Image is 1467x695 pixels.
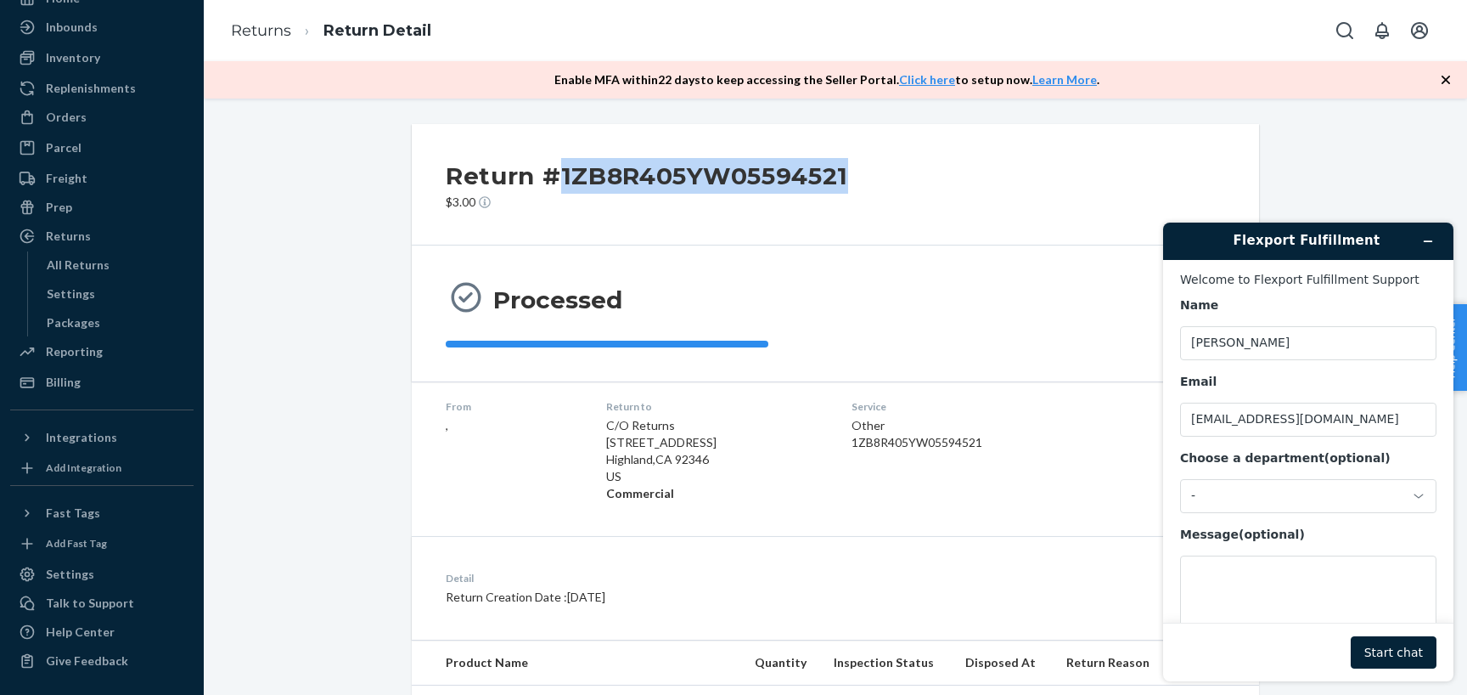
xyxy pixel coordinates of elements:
a: Inventory [10,44,194,71]
p: Return Creation Date : [DATE] [446,589,915,606]
a: Add Fast Tag [10,534,194,554]
div: Inbounds [46,19,98,36]
a: Parcel [10,134,194,161]
dt: Service [852,399,1090,414]
div: Orders [46,109,87,126]
span: Other [852,418,885,432]
a: Prep [10,194,194,221]
th: Disposed At [952,641,1053,686]
div: Settings [46,566,94,583]
button: Open notifications [1365,14,1399,48]
a: Orders [10,104,194,131]
div: 1ZB8R405YW05594521 [852,434,1090,451]
div: Prep [46,199,72,216]
div: Add Fast Tag [46,536,107,551]
p: [STREET_ADDRESS] [606,434,824,451]
a: Add Integration [10,458,194,478]
dt: Return to [606,399,824,414]
div: Help Center [46,624,115,641]
a: Returns [231,21,291,40]
strong: Commercial [606,486,674,500]
span: Chat [40,12,75,27]
div: Integrations [46,429,117,446]
a: Returns [10,223,194,250]
a: Reporting [10,338,194,365]
button: Fast Tags [10,500,194,527]
th: Return Reason [1053,641,1166,686]
button: Give Feedback [10,647,194,675]
button: Open account menu [1402,14,1436,48]
button: Talk to Support [10,590,194,617]
p: US [606,468,824,485]
div: Add Integration [46,461,121,475]
button: Integrations [10,424,194,451]
a: Help Center [10,619,194,646]
div: All Returns [47,257,110,274]
th: Inspection Status [820,641,952,686]
a: Settings [38,280,194,308]
div: Give Feedback [46,653,128,670]
iframe: Find more information here [1149,209,1467,695]
a: Click here [899,72,955,87]
p: C/O Returns [606,417,824,434]
th: Quantity [739,641,820,686]
div: Parcel [46,139,81,156]
h3: Processed [493,285,622,315]
h2: Return #1ZB8R405YW05594521 [446,158,848,194]
a: Settings [10,561,194,588]
th: Product Name [412,641,739,686]
div: Replenishments [46,80,136,97]
a: Packages [38,309,194,336]
a: Inbounds [10,14,194,41]
a: Return Detail [323,21,431,40]
dt: Detail [446,571,915,585]
a: All Returns [38,251,194,279]
div: Reporting [46,343,103,360]
p: Highland , CA 92346 [606,451,824,468]
button: Open Search Box [1328,14,1362,48]
div: Returns [46,228,91,245]
a: Learn More [1032,72,1097,87]
span: , [446,418,448,432]
p: $3.00 [446,194,848,211]
div: Packages [47,314,100,331]
div: Fast Tags [46,505,100,522]
div: Freight [46,170,87,187]
div: Settings [47,285,95,302]
a: Replenishments [10,75,194,102]
dt: From [446,399,579,414]
div: Talk to Support [46,595,134,612]
div: Inventory [46,49,100,66]
ol: breadcrumbs [217,6,445,56]
a: Billing [10,369,194,396]
a: Freight [10,165,194,192]
p: Enable MFA within 22 days to keep accessing the Seller Portal. to setup now. . [554,71,1099,88]
div: Billing [46,374,81,391]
